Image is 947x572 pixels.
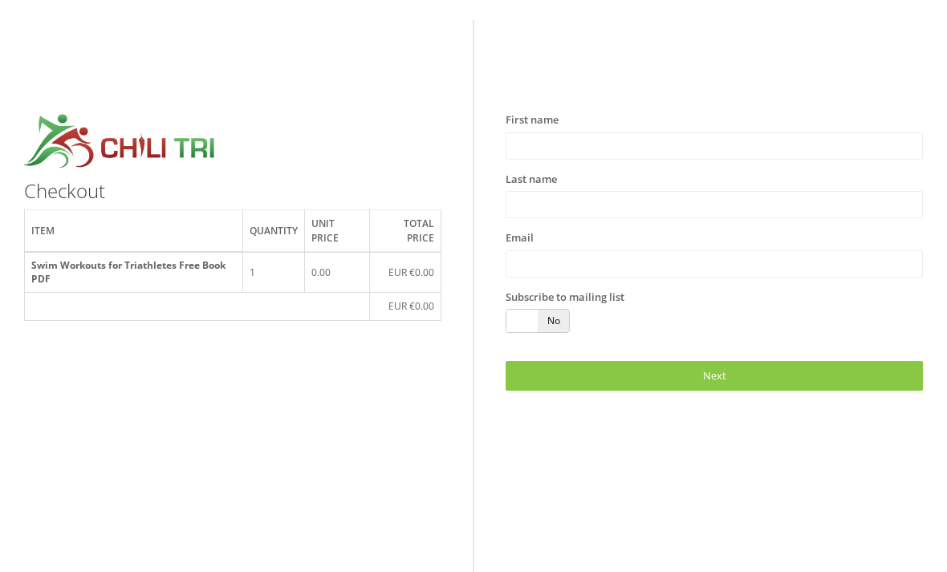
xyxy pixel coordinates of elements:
[506,361,923,391] a: Next
[25,252,243,293] th: Swim Workouts for Triathletes Free Book PDF
[304,252,369,293] td: 0.00
[506,230,534,246] label: Email
[506,172,557,188] label: Last name
[369,252,441,293] td: EUR €0.00
[242,210,304,252] th: Quantity
[369,293,441,320] td: EUR €0.00
[242,252,304,293] td: 1
[506,112,559,128] label: First name
[304,210,369,252] th: Unit price
[538,310,569,332] span: No
[24,112,215,172] img: croppedchilitri.jpg
[369,210,441,252] th: Total price
[24,181,441,201] h3: Checkout
[25,210,243,252] th: Item
[506,290,624,306] label: Subscribe to mailing list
